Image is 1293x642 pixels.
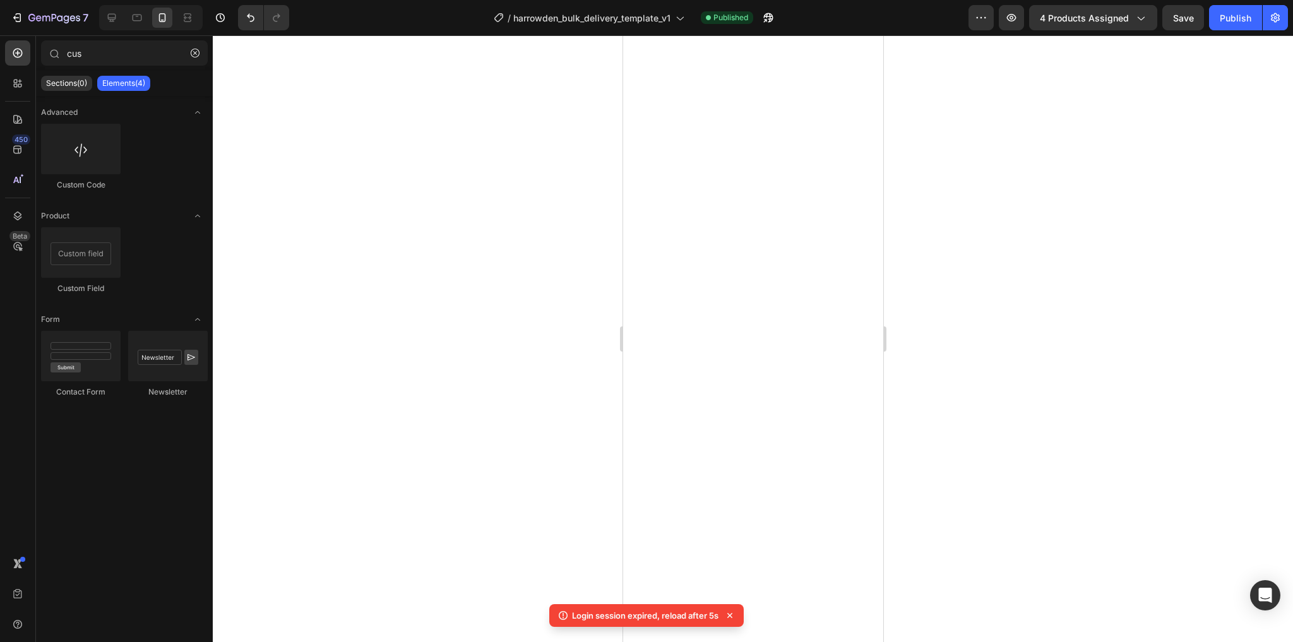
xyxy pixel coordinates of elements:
div: Contact Form [41,386,121,398]
p: Login session expired, reload after 5s [572,609,718,622]
span: Toggle open [188,206,208,226]
span: Advanced [41,107,78,118]
span: Form [41,314,60,325]
span: Product [41,210,69,222]
button: Save [1162,5,1204,30]
span: Toggle open [188,309,208,330]
div: Newsletter [128,386,208,398]
iframe: Design area [623,35,883,642]
div: Custom Code [41,179,121,191]
div: 450 [12,134,30,145]
span: 4 products assigned [1040,11,1129,25]
p: Sections(0) [46,78,87,88]
button: 4 products assigned [1029,5,1157,30]
input: Search Sections & Elements [41,40,208,66]
span: Toggle open [188,102,208,122]
span: / [508,11,511,25]
div: Custom Field [41,283,121,294]
div: Publish [1220,11,1251,25]
div: Undo/Redo [238,5,289,30]
span: Published [713,12,748,23]
div: Open Intercom Messenger [1250,580,1280,610]
button: 7 [5,5,94,30]
p: 7 [83,10,88,25]
div: Beta [9,231,30,241]
p: Elements(4) [102,78,145,88]
button: Publish [1209,5,1262,30]
span: Save [1173,13,1194,23]
span: harrowden_bulk_delivery_template_v1 [513,11,670,25]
